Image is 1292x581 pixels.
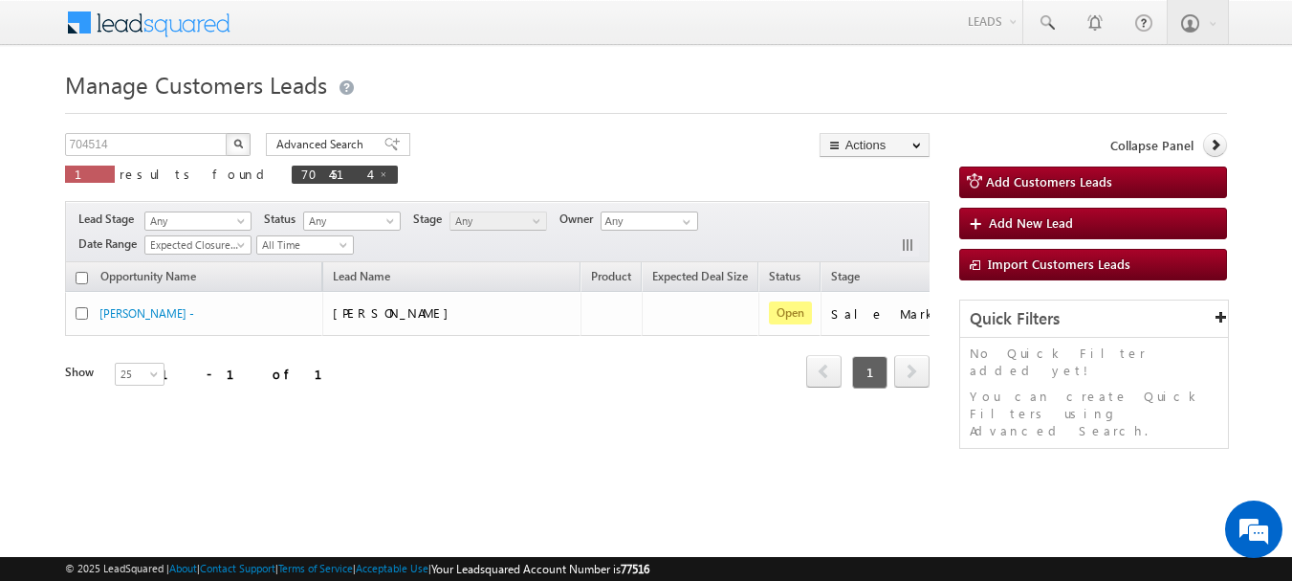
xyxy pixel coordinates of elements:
span: prev [806,355,842,388]
span: Import Customers Leads [988,256,1130,272]
p: You can create Quick Filters using Advanced Search. [970,388,1219,439]
span: next [894,355,930,388]
div: Show [65,364,99,381]
span: 77516 [621,562,649,576]
a: Acceptable Use [356,562,428,574]
span: All Time [257,236,348,254]
span: Expected Deal Size [652,269,748,283]
span: 1 [75,166,105,182]
a: Status [759,266,810,291]
span: Product [591,269,631,283]
a: Contact Support [200,562,275,574]
p: No Quick Filter added yet! [970,345,1219,379]
a: All Time [256,235,354,255]
span: Opportunity Name [100,269,196,283]
span: Manage Customers Leads [65,69,327,100]
span: Any [145,212,245,230]
span: Owner [559,211,601,228]
span: © 2025 LeadSquared | | | | | [65,560,649,578]
span: [PERSON_NAME] [333,304,458,321]
a: Expected Closure Date [144,235,252,255]
div: Sale Marked [831,305,965,323]
span: Expected Closure Date [145,236,245,254]
span: Lead Stage [78,211,142,228]
span: Your Leadsquared Account Number is [431,562,649,576]
a: 25 [115,363,164,386]
span: Advanced Search [276,136,369,153]
input: Type to Search [601,212,698,231]
a: Opportunity Name [91,266,206,291]
span: Add New Lead [989,214,1073,231]
a: Any [144,212,252,231]
span: Open [769,302,812,324]
a: [PERSON_NAME] - [99,306,194,321]
span: Collapse Panel [1110,137,1193,154]
a: Expected Deal Size [643,266,757,291]
span: Date Range [78,235,144,253]
a: Terms of Service [278,562,353,574]
span: Any [304,212,395,230]
a: Any [449,212,547,231]
a: Stage [821,266,869,291]
a: Show All Items [672,212,696,232]
a: next [894,357,930,388]
span: 704514 [301,166,369,182]
span: Any [450,212,541,230]
div: Quick Filters [960,301,1229,338]
span: Lead Name [323,266,400,291]
span: Add Customers Leads [986,173,1112,190]
span: Stage [831,269,860,283]
input: Check all records [76,272,88,284]
span: Status [264,211,303,228]
span: results found [120,166,272,182]
a: prev [806,357,842,388]
span: Stage [413,211,449,228]
img: Search [233,139,243,148]
a: About [169,562,197,574]
a: Any [303,212,401,231]
span: 25 [116,366,166,383]
button: Actions [820,133,930,157]
span: 1 [852,356,887,389]
div: 1 - 1 of 1 [161,363,345,385]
